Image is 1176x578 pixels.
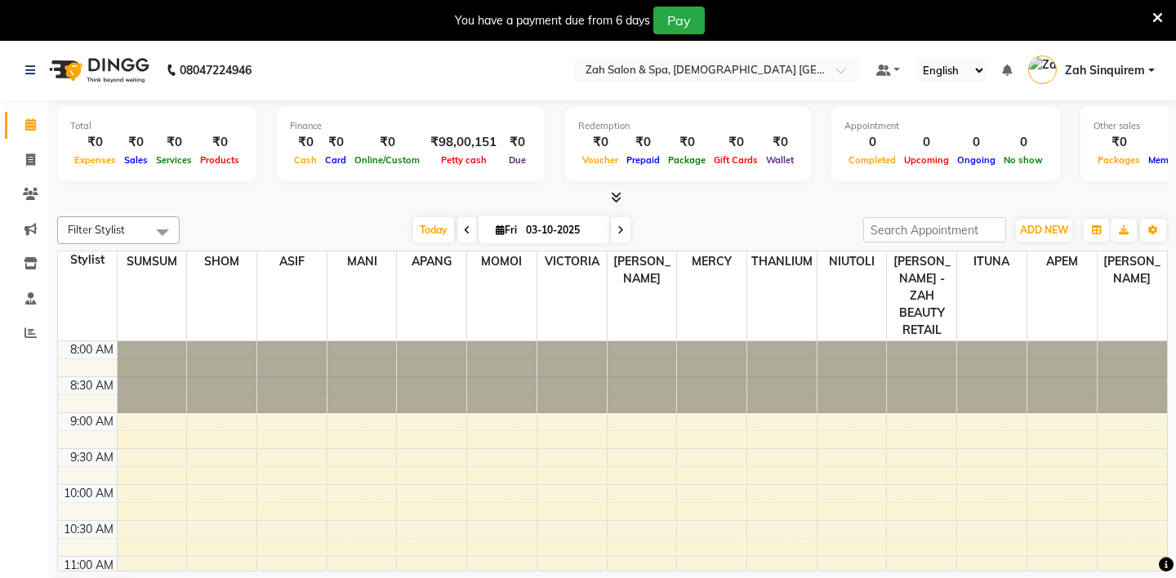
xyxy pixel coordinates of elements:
div: ₹0 [120,133,152,152]
div: ₹0 [1094,133,1144,152]
span: Online/Custom [350,154,424,166]
span: Sales [120,154,152,166]
div: Redemption [578,119,798,133]
button: ADD NEW [1016,219,1072,242]
div: 0 [953,133,1000,152]
div: ₹0 [70,133,120,152]
span: Products [196,154,243,166]
div: 8:30 AM [67,377,117,394]
div: 10:30 AM [60,521,117,538]
div: ₹0 [350,133,424,152]
span: VICTORIA [537,251,607,272]
div: 11:00 AM [60,557,117,574]
span: Due [505,154,530,166]
span: No show [1000,154,1047,166]
span: THANLIUM [747,251,817,272]
span: Services [152,154,196,166]
div: ₹0 [664,133,710,152]
span: Wallet [762,154,798,166]
span: ASIF [257,251,327,272]
span: Voucher [578,154,622,166]
div: You have a payment due from 6 days [455,12,650,29]
span: Completed [844,154,900,166]
span: Zah Sinquirem [1065,62,1145,79]
div: 0 [900,133,953,152]
div: ₹0 [152,133,196,152]
span: Packages [1094,154,1144,166]
span: ADD NEW [1020,224,1068,236]
span: MERCY [677,251,746,272]
span: Ongoing [953,154,1000,166]
div: ₹0 [503,133,532,152]
span: Card [321,154,350,166]
input: Search Appointment [863,217,1006,242]
span: [PERSON_NAME] [608,251,677,289]
span: Package [664,154,710,166]
div: 0 [844,133,900,152]
div: 9:30 AM [67,449,117,466]
span: Expenses [70,154,120,166]
span: [PERSON_NAME] [1098,251,1167,289]
span: Fri [492,224,521,236]
span: Upcoming [900,154,953,166]
span: ITUNA [957,251,1027,272]
span: Prepaid [622,154,664,166]
div: ₹0 [622,133,664,152]
div: Appointment [844,119,1047,133]
span: MOMOI [467,251,537,272]
b: 08047224946 [180,47,252,93]
div: Total [70,119,243,133]
span: Cash [290,154,321,166]
span: APANG [397,251,466,272]
button: Pay [653,7,705,34]
span: Filter Stylist [68,223,125,236]
span: MANI [327,251,397,272]
span: Today [413,217,454,242]
div: ₹0 [321,133,350,152]
div: 8:00 AM [67,341,117,358]
div: 10:00 AM [60,485,117,502]
div: ₹0 [578,133,622,152]
span: APEM [1027,251,1097,272]
span: SUMSUM [118,251,187,272]
div: Finance [290,119,532,133]
div: ₹0 [710,133,762,152]
div: ₹0 [762,133,798,152]
div: ₹98,00,151 [424,133,503,152]
span: NIUTOLI [817,251,887,272]
span: Petty cash [437,154,491,166]
span: [PERSON_NAME] - ZAH BEAUTY RETAIL [887,251,956,340]
div: Stylist [58,251,117,269]
img: logo [42,47,154,93]
div: ₹0 [196,133,243,152]
span: SHOM [187,251,256,272]
img: Zah Sinquirem [1028,56,1057,84]
div: 9:00 AM [67,413,117,430]
input: 2025-10-03 [521,218,603,242]
div: 0 [1000,133,1047,152]
span: Gift Cards [710,154,762,166]
div: ₹0 [290,133,321,152]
